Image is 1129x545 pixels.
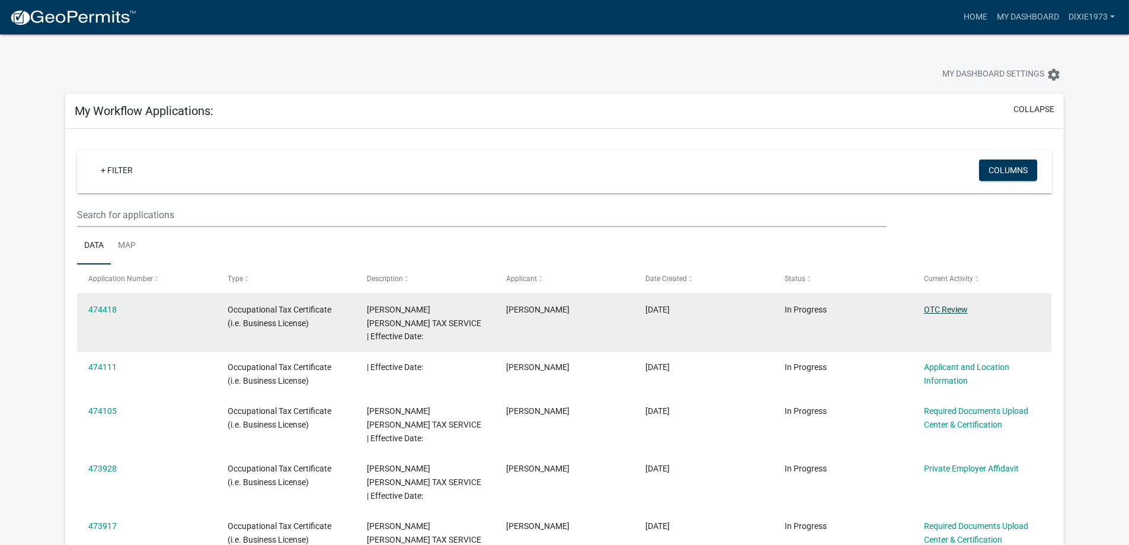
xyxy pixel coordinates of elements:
datatable-header-cell: Date Created [634,264,773,293]
span: JACKSON HEWITT TAX SERVICE | Effective Date: [367,305,481,342]
a: Private Employer Affidavit [924,464,1019,473]
span: JOYCE VASSILLION [506,464,570,473]
datatable-header-cell: Type [216,264,356,293]
span: | Effective Date: [367,362,423,372]
span: JACKSON HEWITT TAX SERVICE | Effective Date: [367,406,481,443]
a: Home [959,6,992,28]
span: Status [785,275,805,283]
span: Application Number [88,275,153,283]
span: Date Created [645,275,687,283]
span: Description [367,275,403,283]
datatable-header-cell: Application Number [77,264,216,293]
datatable-header-cell: Status [773,264,912,293]
span: 09/05/2025 [645,406,670,416]
a: DIXIE1973 [1064,6,1120,28]
span: JOYCE VASSILLION [506,521,570,531]
a: 473917 [88,521,117,531]
button: Columns [979,160,1037,181]
a: Data [77,227,111,265]
a: My Dashboard [992,6,1064,28]
span: In Progress [785,406,827,416]
a: + Filter [91,160,142,181]
span: My Dashboard Settings [942,68,1044,82]
span: JOYCE VASSILLION [506,362,570,372]
span: JOYCE VASSILLION [506,406,570,416]
span: Applicant [506,275,537,283]
a: Required Documents Upload Center & Certification [924,406,1028,429]
span: In Progress [785,521,827,531]
datatable-header-cell: Current Activity [912,264,1051,293]
datatable-header-cell: Applicant [495,264,634,293]
datatable-header-cell: Description [356,264,495,293]
a: Required Documents Upload Center & Certification [924,521,1028,544]
span: Occupational Tax Certificate (i.e. Business License) [228,521,331,544]
input: Search for applications [77,203,886,227]
span: In Progress [785,305,827,314]
a: 474418 [88,305,117,314]
a: Map [111,227,143,265]
span: 09/05/2025 [645,362,670,372]
i: settings [1047,68,1061,82]
span: Occupational Tax Certificate (i.e. Business License) [228,362,331,385]
span: Occupational Tax Certificate (i.e. Business License) [228,406,331,429]
a: 473928 [88,464,117,473]
span: 09/04/2025 [645,464,670,473]
span: In Progress [785,362,827,372]
button: collapse [1013,103,1054,116]
span: JACKSON HEWITT TAX SERVICE | Effective Date: [367,464,481,501]
span: Type [228,275,243,283]
button: My Dashboard Settingssettings [933,63,1070,86]
span: JOYCE VASSILLION [506,305,570,314]
a: Applicant and Location Information [924,362,1009,385]
a: OTC Review [924,305,968,314]
a: 474105 [88,406,117,416]
span: 09/05/2025 [645,305,670,314]
span: In Progress [785,464,827,473]
a: 474111 [88,362,117,372]
span: 09/04/2025 [645,521,670,531]
span: Occupational Tax Certificate (i.e. Business License) [228,305,331,328]
h5: My Workflow Applications: [75,104,213,118]
span: Occupational Tax Certificate (i.e. Business License) [228,464,331,487]
span: Current Activity [924,275,973,283]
